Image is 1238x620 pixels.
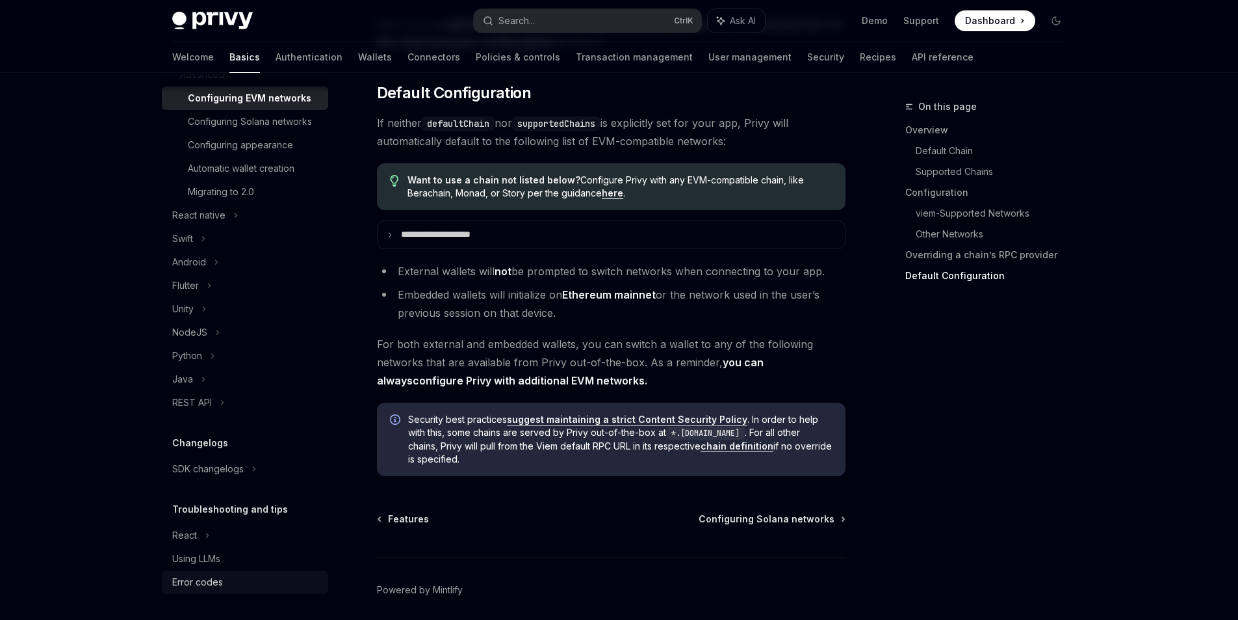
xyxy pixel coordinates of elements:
button: Search...CtrlK [474,9,701,33]
a: Supported Chains [916,161,1077,182]
svg: Info [390,414,403,427]
div: React [172,528,197,543]
a: Dashboard [955,10,1035,31]
div: Error codes [172,574,223,590]
div: Automatic wallet creation [188,161,294,176]
code: defaultChain [422,116,495,131]
span: Default Configuration [377,83,531,103]
a: Using LLMs [162,547,328,571]
a: Configuring Solana networks [699,513,844,526]
span: Configure Privy with any EVM-compatible chain, like Berachain, Monad, or Story per the guidance . [407,174,832,200]
span: If neither nor is explicitly set for your app, Privy will automatically default to the following ... [377,114,845,150]
div: Swift [172,231,193,247]
svg: Tip [390,175,399,187]
div: Configuring appearance [188,137,293,153]
h5: Troubleshooting and tips [172,502,288,517]
span: Ctrl K [674,16,693,26]
code: *.[DOMAIN_NAME] [666,427,745,440]
div: Python [172,348,202,364]
a: Overview [905,120,1077,141]
a: Configuring Solana networks [162,110,328,133]
a: Demo [862,14,888,27]
a: Authentication [276,42,342,73]
a: Error codes [162,571,328,594]
a: Support [903,14,939,27]
span: Configuring Solana networks [699,513,834,526]
a: Configuring EVM networks [162,87,328,110]
a: here [602,187,623,199]
a: Other Networks [916,224,1077,245]
div: Android [172,254,206,270]
a: Configuration [905,182,1077,203]
a: Connectors [407,42,460,73]
li: Embedded wallets will initialize on or the network used in the user’s previous session on that de... [377,286,845,322]
h5: Changelogs [172,435,228,451]
span: Security best practices . In order to help with this, some chains are served by Privy out-of-the-... [408,413,832,466]
span: Ask AI [730,14,756,27]
a: Migrating to 2.0 [162,180,328,204]
a: Basics [229,42,260,73]
a: Automatic wallet creation [162,157,328,180]
a: Policies & controls [476,42,560,73]
div: Migrating to 2.0 [188,184,254,200]
a: Overriding a chain’s RPC provider [905,245,1077,265]
strong: you can always . [377,356,764,388]
div: REST API [172,395,212,411]
div: Unity [172,301,194,317]
li: External wallets will be prompted to switch networks when connecting to your app. [377,262,845,280]
div: Search... [498,13,535,29]
a: configure Privy with additional EVM networks [413,374,645,388]
strong: Want to use a chain not listed below? [407,174,580,185]
a: Default Configuration [905,265,1077,286]
button: Ask AI [708,9,765,33]
a: Wallets [358,42,392,73]
strong: not [495,265,511,278]
a: chain definition [701,440,773,452]
img: dark logo [172,12,253,30]
a: API reference [912,42,974,73]
code: supportedChains [512,116,600,131]
a: Features [378,513,429,526]
div: Configuring EVM networks [188,90,311,106]
a: Welcome [172,42,214,73]
a: Powered by Mintlify [377,584,463,597]
a: Security [807,42,844,73]
a: User management [708,42,792,73]
span: For both external and embedded wallets, you can switch a wallet to any of the following networks ... [377,335,845,390]
span: On this page [918,99,977,115]
button: Toggle dark mode [1046,10,1066,31]
a: viem-Supported Networks [916,203,1077,224]
a: Default Chain [916,141,1077,161]
div: Java [172,371,193,387]
span: Dashboard [965,14,1015,27]
a: suggest maintaining a strict Content Security Policy [507,414,747,425]
a: Configuring appearance [162,133,328,157]
span: Features [388,513,429,526]
strong: Ethereum mainnet [562,288,656,301]
div: Configuring Solana networks [188,114,312,129]
div: NodeJS [172,325,207,340]
div: React native [172,208,226,223]
a: Recipes [860,42,896,73]
div: SDK changelogs [172,461,244,477]
div: Flutter [172,278,199,293]
a: Transaction management [576,42,693,73]
div: Using LLMs [172,551,220,567]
